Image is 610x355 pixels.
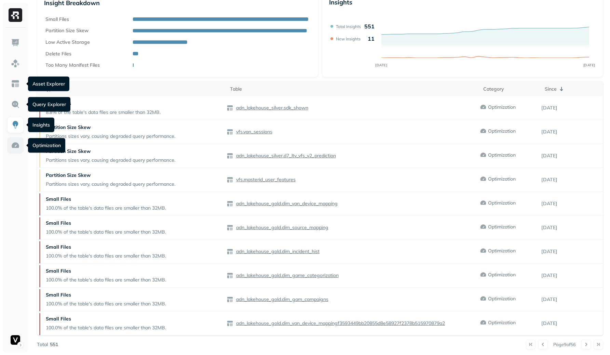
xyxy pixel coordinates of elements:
p: 100.0% of the table's data files are smaller than 32MB. [46,325,166,331]
div: Asset Explorer [28,77,69,91]
p: adn_lakehouse_gold.dim_source_mapping [235,224,328,231]
a: adn_lakehouse_gold.dim_van_device_mappingf3593449bb20855d8e58927f2378b515970879a2 [233,320,445,327]
p: [DATE] [541,200,603,207]
p: adn_lakehouse_silver.d7_ltv_vfs_v2_prediction [235,153,336,159]
p: Optimization [488,200,516,206]
p: vfs.van_sessions [235,129,272,135]
a: adn_lakehouse_gold.dim_source_mapping [233,224,328,231]
p: Small Files [46,316,166,322]
img: table [227,320,233,327]
div: Category [483,86,538,92]
img: Insights [11,120,20,129]
p: 100.0% of the table's data files are smaller than 32MB. [46,205,166,211]
div: Since [545,85,599,93]
p: Optimization [488,319,516,326]
img: table [227,200,233,207]
p: Partition Size Skew [46,148,175,155]
p: 100.0% of the table's data files are smaller than 32MB. [46,301,166,307]
p: adn_lakehouse_gold.dim_game_categorization [235,272,339,279]
p: [DATE] [541,176,603,183]
p: 100.0% of the table's data files are smaller than 32MB. [46,277,166,283]
p: Total Insights [336,24,361,29]
text: Partition Size Skew [45,27,89,33]
p: 551 [50,341,58,348]
a: adn_lakehouse_silver.sdk_shown [233,105,308,111]
a: adn_lakehouse_gold.dim_game_categorization [233,272,339,279]
text: Small Files [45,16,69,22]
p: Optimization [488,248,516,254]
p: Optimization [488,104,516,110]
p: [DATE] [541,320,603,327]
text: Too Many Manifest Files [45,62,100,68]
p: adn_lakehouse_gold.dim_van_device_mapping [235,200,338,207]
p: Optimization [488,128,516,134]
img: table [227,272,233,279]
img: table [227,129,233,135]
a: vfs.van_sessions [233,129,272,135]
p: 11 [368,35,375,42]
p: [DATE] [541,129,603,135]
p: [DATE] [541,296,603,303]
p: Partition Size Skew [46,124,175,131]
img: table [227,224,233,231]
p: Optimization [488,224,516,230]
img: Asset Explorer [11,79,20,88]
tspan: [DATE] [375,63,387,67]
p: Small Files [46,100,161,107]
p: [DATE] [541,105,603,111]
div: Query Explorer [28,97,70,112]
a: adn_lakehouse_gold.dim_van_device_mapping [233,200,338,207]
text: Low Active Storage [45,39,90,45]
p: adn_lakehouse_gold.dim_van_device_mappingf3593449bb20855d8e58927f2378b515970879a2 [235,320,445,327]
p: adn_lakehouse_gold.dim_incident_hist [235,248,320,255]
p: Small Files [46,220,166,226]
p: Optimization [488,176,516,182]
p: Page 9 of 56 [553,341,576,347]
p: Small Files [46,268,166,274]
a: vfs.masterid_user_features [233,176,296,183]
p: New Insights [336,36,361,41]
p: 100.0% of the table's data files are smaller than 32MB. [46,253,166,259]
p: Partitions sizes vary, causing degraded query performance. [46,133,175,140]
img: table [227,296,233,303]
p: 8.8% of the table's data files are smaller than 32MB. [46,109,161,116]
img: Query Explorer [11,100,20,109]
img: Voodoo [11,335,20,345]
p: Small Files [46,196,166,202]
div: Type [44,86,223,92]
img: table [227,153,233,159]
p: adn_lakehouse_silver.sdk_shown [235,105,308,111]
div: Insights [28,118,54,132]
p: [DATE] [541,153,603,159]
p: Total [37,341,48,348]
p: Partition Size Skew [46,172,175,179]
img: table [227,248,233,255]
img: Optimization [11,141,20,150]
img: Assets [11,59,20,68]
p: Optimization [488,152,516,158]
tspan: [DATE] [583,63,595,67]
p: [DATE] [541,224,603,231]
p: 551 [364,23,375,30]
text: Delete Files [45,51,71,56]
img: Ryft [9,8,22,22]
img: table [227,105,233,111]
div: Table [230,86,477,92]
a: adn_lakehouse_silver.d7_ltv_vfs_v2_prediction [233,153,336,159]
img: Dashboard [11,38,20,47]
p: Small Files [46,292,166,298]
p: Optimization [488,295,516,302]
p: [DATE] [541,248,603,255]
a: adn_lakehouse_gold.dim_incident_hist [233,248,320,255]
div: Optimization [28,138,65,153]
p: Optimization [488,272,516,278]
p: adn_lakehouse_gold.dim_gam_campaigns [235,296,328,303]
p: 100.0% of the table's data files are smaller than 32MB. [46,229,166,235]
img: table [227,176,233,183]
a: adn_lakehouse_gold.dim_gam_campaigns [233,296,328,303]
p: Partitions sizes vary, causing degraded query performance. [46,181,175,187]
p: vfs.masterid_user_features [235,176,296,183]
p: [DATE] [541,272,603,279]
p: Partitions sizes vary, causing degraded query performance. [46,157,175,163]
p: Small Files [46,244,166,250]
